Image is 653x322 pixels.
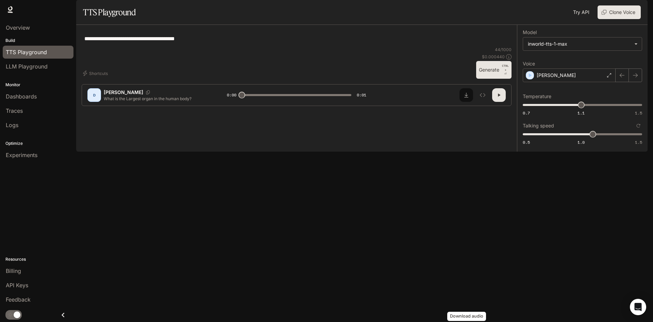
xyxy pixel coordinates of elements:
p: $ 0.000440 [482,54,505,60]
p: CTRL + [502,64,509,72]
p: ⏎ [502,64,509,76]
button: Download audio [459,88,473,102]
p: [PERSON_NAME] [537,72,576,79]
div: Download audio [447,312,486,321]
button: GenerateCTRL +⏎ [476,61,512,79]
p: Model [523,30,537,35]
button: Inspect [476,88,489,102]
p: 44 / 1000 [495,47,512,52]
p: Temperature [523,94,551,99]
button: Clone Voice [598,5,641,19]
button: Reset to default [635,122,642,129]
p: Talking speed [523,123,554,128]
div: Open Intercom Messenger [630,299,646,315]
button: Shortcuts [82,68,111,79]
button: Copy Voice ID [143,90,153,94]
p: Voice [523,61,535,66]
span: 0.7 [523,110,530,116]
a: Try API [570,5,592,19]
span: 1.1 [577,110,585,116]
span: 1.0 [577,139,585,145]
div: inworld-tts-1-max [523,37,642,50]
span: 0:00 [227,92,236,98]
span: 1.5 [635,139,642,145]
p: What is the Largest organ in the human body? [104,96,211,102]
span: 0.5 [523,139,530,145]
span: 0:01 [357,92,366,98]
p: [PERSON_NAME] [104,89,143,96]
div: inworld-tts-1-max [528,41,631,47]
h1: TTS Playground [83,5,136,19]
div: D [89,90,100,101]
span: 1.5 [635,110,642,116]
